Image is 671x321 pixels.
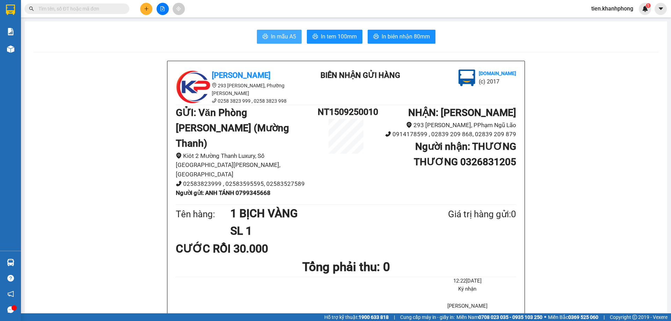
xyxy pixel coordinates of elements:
[632,315,637,320] span: copyright
[414,141,516,168] b: Người nhận : THƯƠNG THƯƠNG 0326831205
[140,3,152,15] button: plus
[406,122,412,128] span: environment
[307,30,362,44] button: printerIn tem 100mm
[321,32,357,41] span: In tem 100mm
[368,30,435,44] button: printerIn biên nhận 80mm
[478,314,542,320] strong: 0708 023 035 - 0935 103 250
[394,313,395,321] span: |
[38,5,121,13] input: Tìm tên, số ĐT hoặc mã đơn
[176,240,288,257] div: CƯỚC RỒI 30.000
[7,28,14,35] img: solution-icon
[320,71,400,80] b: BIÊN NHẬN GỬI HÀNG
[7,259,14,266] img: warehouse-icon
[176,70,211,104] img: logo.jpg
[144,6,149,11] span: plus
[176,179,318,189] li: 02583823999 , 02583595595, 02583527589
[642,6,648,12] img: icon-new-feature
[176,6,181,11] span: aim
[373,34,379,40] span: printer
[29,6,34,11] span: search
[374,130,516,139] li: 0914178599 , 02839 209 868, 02839 209 879
[604,313,605,321] span: |
[479,71,516,76] b: [DOMAIN_NAME]
[257,30,302,44] button: printerIn mẫu A5
[271,32,296,41] span: In mẫu A5
[419,285,516,293] li: Ký nhận
[647,3,649,8] span: 1
[318,105,374,119] h1: NT1509250010
[212,71,270,80] b: [PERSON_NAME]
[230,222,414,240] h1: SL 1
[7,291,14,297] span: notification
[544,316,546,319] span: ⚪️
[586,4,639,13] span: tien.khanhphong
[324,313,389,321] span: Hỗ trợ kỹ thuật:
[7,275,14,282] span: question-circle
[176,153,182,159] span: environment
[176,181,182,187] span: phone
[400,313,455,321] span: Cung cấp máy in - giấy in:
[385,131,391,137] span: phone
[568,314,598,320] strong: 0369 525 060
[173,3,185,15] button: aim
[414,207,516,221] div: Giá trị hàng gửi: 0
[419,302,516,311] li: [PERSON_NAME]
[6,5,15,15] img: logo-vxr
[176,207,230,221] div: Tên hàng:
[408,107,516,118] b: NHẬN : [PERSON_NAME]
[212,98,217,103] span: phone
[176,151,318,179] li: Kiôt 2 Mường Thanh Luxury, Số [GEOGRAPHIC_DATA][PERSON_NAME], [GEOGRAPHIC_DATA]
[459,70,475,86] img: logo.jpg
[658,6,664,12] span: caret-down
[456,313,542,321] span: Miền Nam
[176,107,289,149] b: GỬI : Văn Phòng [PERSON_NAME] (Mường Thanh)
[7,45,14,53] img: warehouse-icon
[157,3,169,15] button: file-add
[176,97,302,105] li: 0258 3823 999 , 0258 3823 998
[419,277,516,285] li: 12:22[DATE]
[646,3,651,8] sup: 1
[374,121,516,130] li: 293 [PERSON_NAME], PPhạm Ngũ Lão
[160,6,165,11] span: file-add
[382,32,430,41] span: In biên nhận 80mm
[7,306,14,313] span: message
[312,34,318,40] span: printer
[176,189,270,196] b: Người gửi : ANH TÁNH 0799345668
[230,205,414,222] h1: 1 BỊCH VÀNG
[262,34,268,40] span: printer
[176,257,516,277] h1: Tổng phải thu: 0
[176,82,302,97] li: 293 [PERSON_NAME], Phường [PERSON_NAME]
[359,314,389,320] strong: 1900 633 818
[479,77,516,86] li: (c) 2017
[548,313,598,321] span: Miền Bắc
[212,83,217,88] span: environment
[655,3,667,15] button: caret-down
